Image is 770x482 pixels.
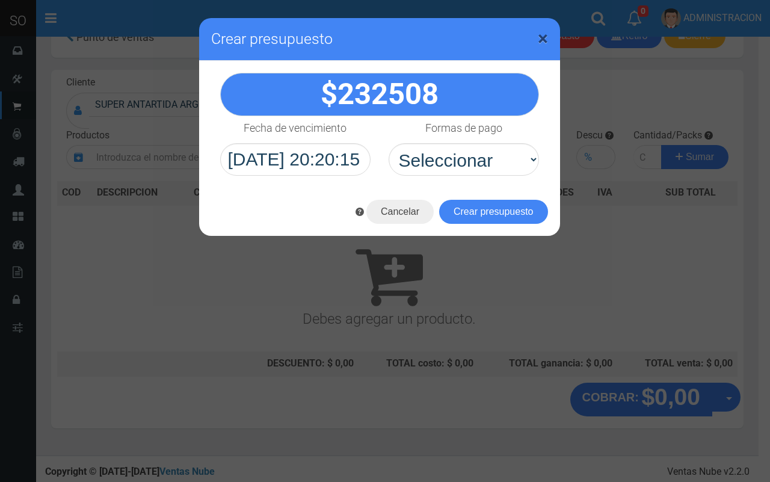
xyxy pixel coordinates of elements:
[366,200,434,224] button: Cancelar
[538,29,548,48] button: Close
[321,77,439,111] strong: $
[211,30,548,48] h3: Crear presupuesto
[538,27,548,50] span: ×
[439,200,548,224] button: Crear presupuesto
[244,122,346,134] h4: Fecha de vencimiento
[337,77,439,111] span: 232508
[425,122,502,134] h4: Formas de pago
